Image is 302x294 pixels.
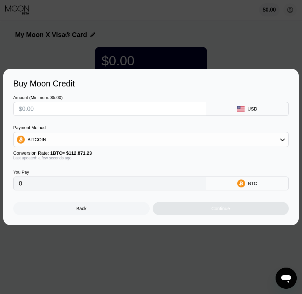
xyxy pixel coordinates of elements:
[13,95,206,100] div: Amount (Minimum: $5.00)
[13,156,289,160] div: Last updated: a few seconds ago
[27,137,46,142] div: BITCOIN
[13,150,289,156] div: Conversion Rate:
[247,106,257,112] div: USD
[13,79,289,88] div: Buy Moon Credit
[248,181,257,186] div: BTC
[13,170,206,175] div: You Pay
[13,202,150,215] div: Back
[50,150,92,156] span: 1 BTC ≈ $112,871.23
[13,125,289,130] div: Payment Method
[276,268,297,289] iframe: Button to launch messaging window
[14,133,288,146] div: BITCOIN
[76,206,87,211] div: Back
[19,102,201,115] input: $0.00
